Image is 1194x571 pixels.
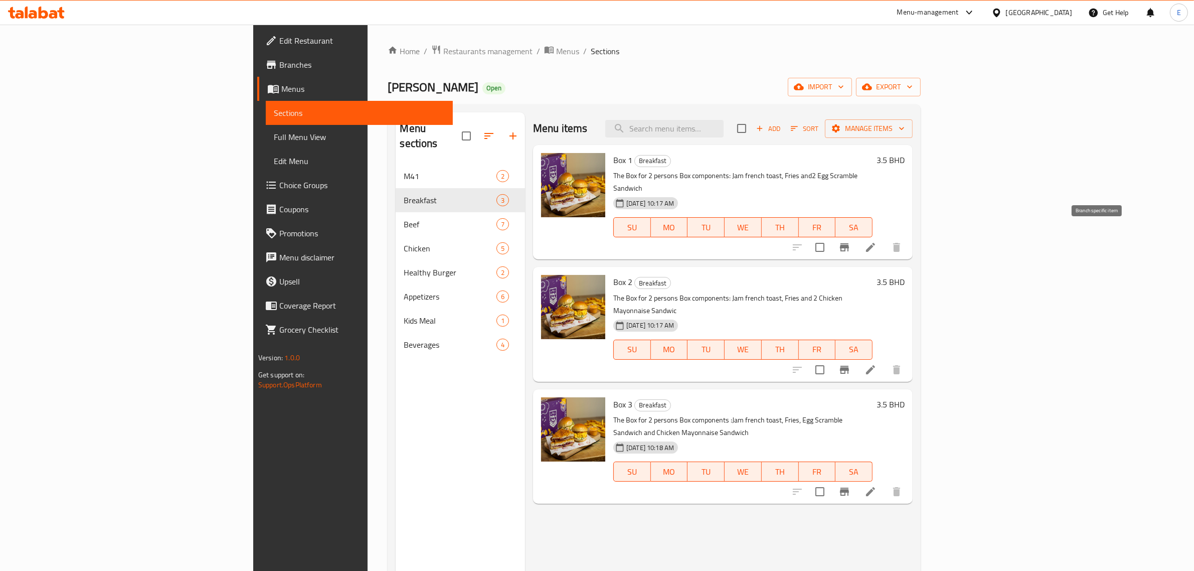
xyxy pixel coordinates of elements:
[497,244,508,253] span: 5
[541,153,605,217] img: Box 1
[279,35,445,47] span: Edit Restaurant
[404,242,496,254] span: Chicken
[404,315,496,327] span: Kids Meal
[856,78,921,96] button: export
[279,179,445,191] span: Choice Groups
[258,368,304,381] span: Get support on:
[634,399,671,411] div: Breakfast
[618,220,647,235] span: SU
[281,83,445,95] span: Menus
[752,121,784,136] span: Add item
[613,292,873,317] p: The Box for 2 persons Box components: Jam french toast, Fries and 2 Chicken Mayonnaise Sandwic
[257,269,453,294] a: Upsell
[496,242,509,254] div: items
[544,45,579,58] a: Menus
[404,170,496,182] div: M41
[613,397,632,412] span: Box 3
[613,462,651,482] button: SU
[766,465,795,479] span: TH
[1006,7,1072,18] div: [GEOGRAPHIC_DATA]
[809,481,830,502] span: Select to update
[655,342,684,357] span: MO
[885,235,909,259] button: delete
[825,119,913,138] button: Manage items
[404,339,496,351] span: Beverages
[396,260,525,284] div: Healthy Burger2
[865,486,877,498] a: Edit menu item
[799,340,836,360] button: FR
[651,340,688,360] button: MO
[257,53,453,77] a: Branches
[496,266,509,278] div: items
[274,131,445,143] span: Full Menu View
[755,123,782,134] span: Add
[497,196,508,205] span: 3
[655,465,684,479] span: MO
[501,124,525,148] button: Add section
[396,212,525,236] div: Beef7
[762,462,799,482] button: TH
[274,155,445,167] span: Edit Menu
[482,84,505,92] span: Open
[635,277,670,289] span: Breakfast
[864,81,913,93] span: export
[877,397,905,411] h6: 3.5 BHD
[618,342,647,357] span: SU
[496,339,509,351] div: items
[613,274,632,290] span: Box 2
[839,342,869,357] span: SA
[1177,7,1181,18] span: E
[809,237,830,258] span: Select to update
[477,124,501,148] span: Sort sections
[835,340,873,360] button: SA
[605,120,724,137] input: search
[832,235,857,259] button: Branch-specific-item
[791,123,818,134] span: Sort
[404,266,496,278] span: Healthy Burger
[279,324,445,336] span: Grocery Checklist
[622,443,678,453] span: [DATE] 10:18 AM
[622,321,678,330] span: [DATE] 10:17 AM
[865,364,877,376] a: Edit menu item
[731,118,752,139] span: Select section
[404,194,496,206] span: Breakfast
[835,217,873,237] button: SA
[762,340,799,360] button: TH
[396,188,525,212] div: Breakfast3
[497,316,508,326] span: 1
[635,155,670,167] span: Breakfast
[766,220,795,235] span: TH
[443,45,533,57] span: Restaurants management
[257,77,453,101] a: Menus
[725,462,762,482] button: WE
[725,217,762,237] button: WE
[257,173,453,197] a: Choice Groups
[396,333,525,357] div: Beverages4
[497,292,508,302] span: 6
[622,199,678,208] span: [DATE] 10:17 AM
[533,121,588,136] h2: Menu items
[692,465,721,479] span: TU
[431,45,533,58] a: Restaurants management
[762,217,799,237] button: TH
[784,121,825,136] span: Sort items
[396,236,525,260] div: Chicken5
[258,378,322,391] a: Support.OpsPlatform
[688,340,725,360] button: TU
[279,59,445,71] span: Branches
[613,153,632,168] span: Box 1
[497,268,508,277] span: 2
[497,172,508,181] span: 2
[279,251,445,263] span: Menu disclaimer
[692,342,721,357] span: TU
[541,397,605,462] img: Box 3
[257,197,453,221] a: Coupons
[688,217,725,237] button: TU
[897,7,959,19] div: Menu-management
[497,340,508,350] span: 4
[404,218,496,230] span: Beef
[634,155,671,167] div: Breakfast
